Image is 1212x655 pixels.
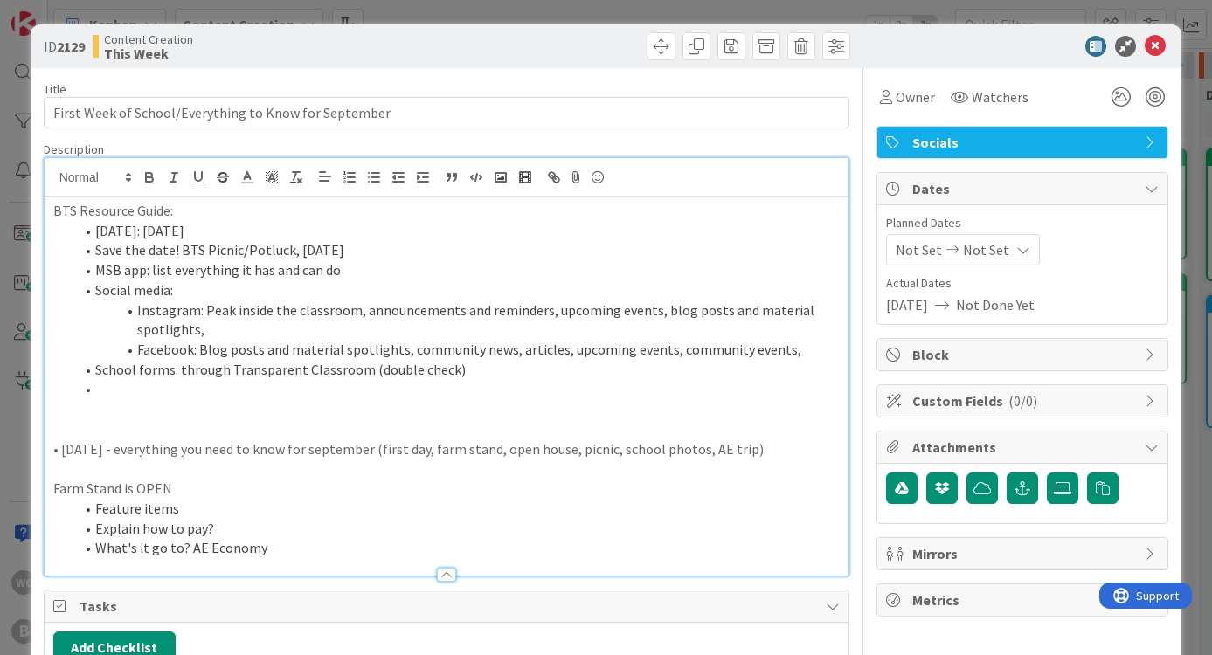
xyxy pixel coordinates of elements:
[44,36,85,57] span: ID
[44,81,66,97] label: Title
[972,86,1028,107] span: Watchers
[44,141,104,157] span: Description
[956,294,1035,315] span: Not Done Yet
[37,3,80,24] span: Support
[104,32,193,46] span: Content Creation
[74,499,841,519] li: Feature items
[1008,392,1037,410] span: ( 0/0 )
[53,201,841,221] p: BTS Resource Guide:
[912,344,1136,365] span: Block
[74,260,841,280] li: MSB app: list everything it has and can do
[104,46,193,60] b: This Week
[912,589,1136,610] span: Metrics
[53,479,841,499] p: Farm Stand is OPEN
[74,519,841,539] li: Explain how to pay?
[912,437,1136,458] span: Attachments
[74,538,841,558] li: What's it go to? AE Economy
[886,274,1159,293] span: Actual Dates
[963,239,1009,260] span: Not Set
[74,280,841,300] li: Social media:
[74,240,841,260] li: Save the date! BTS Picnic/Potluck, [DATE]
[886,214,1159,232] span: Planned Dates
[912,132,1136,153] span: Socials
[53,439,841,459] p: • [DATE] - everything you need to know for september (first day, farm stand, open house, picnic, ...
[44,97,850,128] input: type card name here...
[886,294,928,315] span: [DATE]
[896,86,935,107] span: Owner
[912,390,1136,411] span: Custom Fields
[896,239,942,260] span: Not Set
[80,596,818,617] span: Tasks
[57,38,85,55] b: 2129
[74,360,841,380] li: School forms: through Transparent Classroom (double check)
[912,178,1136,199] span: Dates
[74,340,841,360] li: Facebook: Blog posts and material spotlights, community news, articles, upcoming events, communit...
[74,300,841,340] li: Instagram: Peak inside the classroom, announcements and reminders, upcoming events, blog posts an...
[74,221,841,241] li: [DATE]: [DATE]
[912,543,1136,564] span: Mirrors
